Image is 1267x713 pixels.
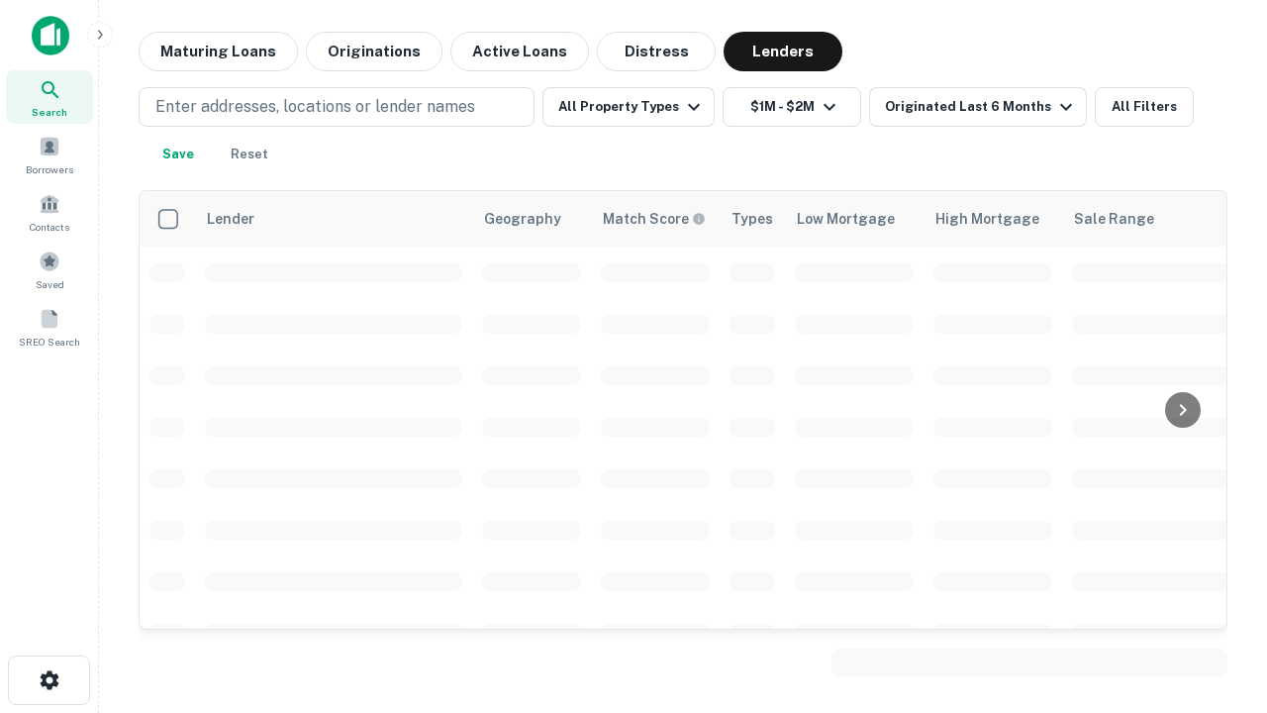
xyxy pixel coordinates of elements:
button: Save your search to get updates of matches that match your search criteria. [146,135,210,174]
th: Types [720,191,785,247]
div: Types [731,207,773,231]
span: Saved [36,276,64,292]
div: Capitalize uses an advanced AI algorithm to match your search with the best lender. The match sco... [603,208,706,230]
button: Maturing Loans [139,32,298,71]
a: Borrowers [6,128,93,181]
div: High Mortgage [935,207,1039,231]
button: Enter addresses, locations or lender names [139,87,535,127]
span: SREO Search [19,334,80,350]
img: capitalize-icon.png [32,16,69,55]
button: All Filters [1095,87,1194,127]
div: Lender [207,207,254,231]
div: Originated Last 6 Months [885,95,1078,119]
span: Contacts [30,219,69,235]
th: Low Mortgage [785,191,924,247]
div: Geography [484,207,561,231]
div: Low Mortgage [797,207,895,231]
div: Sale Range [1074,207,1154,231]
p: Enter addresses, locations or lender names [155,95,475,119]
th: Lender [195,191,472,247]
button: $1M - $2M [723,87,861,127]
span: Search [32,104,67,120]
iframe: Chat Widget [1168,555,1267,650]
span: Borrowers [26,161,73,177]
th: Sale Range [1062,191,1240,247]
th: High Mortgage [924,191,1062,247]
h6: Match Score [603,208,702,230]
a: Saved [6,243,93,296]
button: Reset [218,135,281,174]
a: SREO Search [6,300,93,354]
a: Contacts [6,185,93,239]
th: Capitalize uses an advanced AI algorithm to match your search with the best lender. The match sco... [591,191,720,247]
button: Originations [306,32,442,71]
button: Originated Last 6 Months [869,87,1087,127]
a: Search [6,70,93,124]
button: Distress [597,32,716,71]
button: Lenders [724,32,842,71]
th: Geography [472,191,591,247]
button: All Property Types [542,87,715,127]
button: Active Loans [450,32,589,71]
